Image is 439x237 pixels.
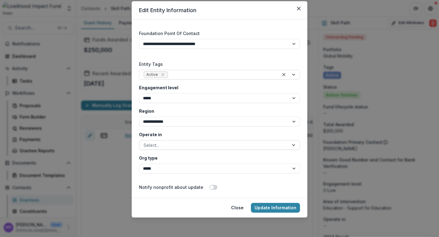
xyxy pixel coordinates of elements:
label: Engagement level [139,84,296,91]
label: Notify nonprofit about update [139,184,203,190]
label: Org type [139,155,296,161]
header: Edit Entity Information [132,1,307,19]
div: Clear selected options [280,71,287,78]
label: Region [139,108,296,114]
label: Area of intervention [139,178,296,185]
label: Foundation Point Of Contact [139,30,296,37]
button: Close [227,203,247,213]
span: Active [146,73,158,77]
label: Entity Tags [139,61,296,67]
button: Close [294,4,304,13]
button: Update Information [251,203,300,213]
label: Operate in [139,131,296,138]
div: Remove Active [160,72,166,78]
